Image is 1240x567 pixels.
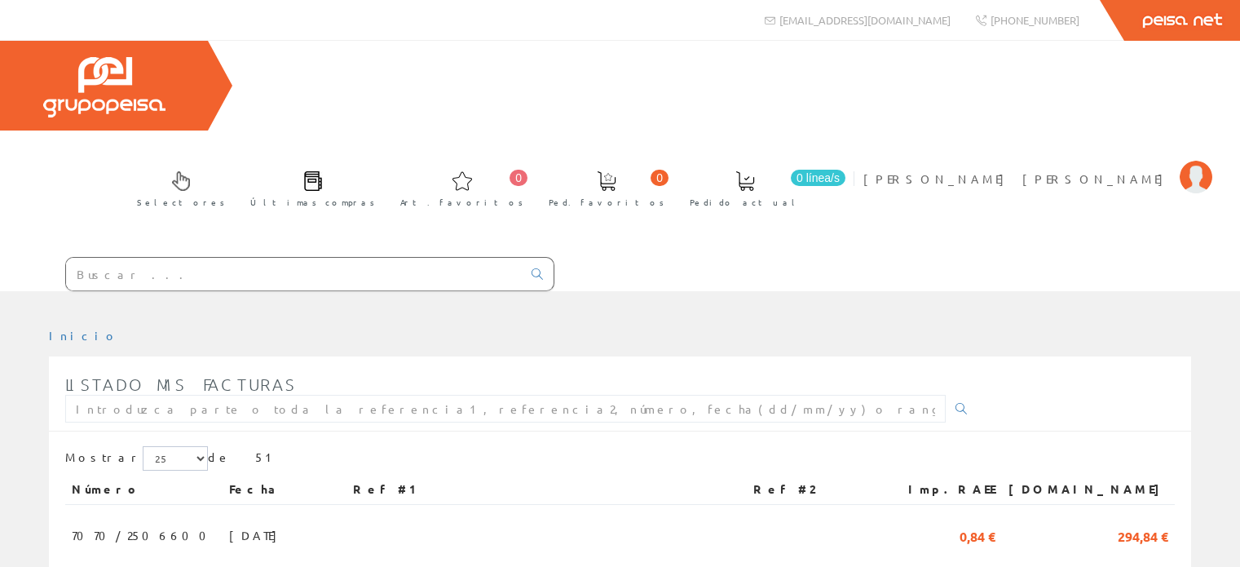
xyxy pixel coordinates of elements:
a: [PERSON_NAME] [PERSON_NAME] [863,157,1212,173]
span: [DATE] [229,521,285,549]
span: [PERSON_NAME] [PERSON_NAME] [863,171,1172,187]
span: 7070/2506600 [72,521,216,549]
span: Selectores [137,194,225,210]
span: Listado mis facturas [65,374,297,394]
th: Imp.RAEE [880,475,1002,504]
span: 0 [510,170,527,186]
a: Inicio [49,328,118,343]
span: Pedido actual [690,194,801,210]
th: Ref #2 [747,475,880,504]
th: Fecha [223,475,346,504]
th: Ref #1 [346,475,747,504]
input: Buscar ... [66,258,522,290]
span: Art. favoritos [400,194,523,210]
input: Introduzca parte o toda la referencia1, referencia2, número, fecha(dd/mm/yy) o rango de fechas(dd... [65,395,946,423]
th: Número [65,475,223,504]
span: Últimas compras [250,194,375,210]
a: Selectores [121,157,233,217]
span: 0 línea/s [791,170,845,186]
div: de 51 [65,446,1175,475]
span: [EMAIL_ADDRESS][DOMAIN_NAME] [779,13,951,27]
select: Mostrar [143,446,208,471]
a: Últimas compras [234,157,383,217]
span: 0,84 € [960,521,995,549]
img: Grupo Peisa [43,57,165,117]
span: [PHONE_NUMBER] [991,13,1079,27]
span: Ped. favoritos [549,194,664,210]
label: Mostrar [65,446,208,471]
span: 294,84 € [1118,521,1168,549]
th: [DOMAIN_NAME] [1002,475,1175,504]
span: 0 [651,170,669,186]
